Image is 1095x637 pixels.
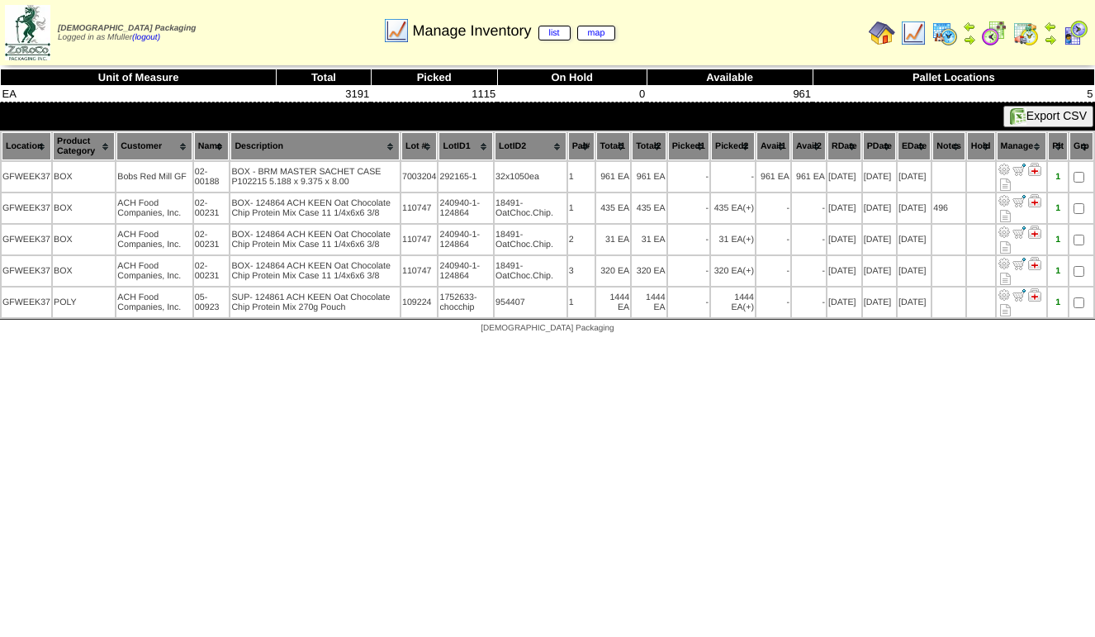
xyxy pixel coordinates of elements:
td: 1752633-chocchip [438,288,493,317]
td: BOX - BRM MASTER SACHET CASE P102215 5.188 x 9.375 x 8.00 [230,162,400,192]
td: 02-00188 [194,162,230,192]
th: Avail2 [792,132,826,160]
img: calendarcustomer.gif [1062,20,1088,46]
th: Grp [1069,132,1093,160]
img: Adjust [998,257,1011,270]
td: POLY [53,288,115,317]
i: Note [1000,178,1011,191]
img: Move [1012,194,1026,207]
td: 496 [932,193,965,223]
td: 5 [813,86,1094,102]
td: 1 [568,288,595,317]
td: 32x1050ea [495,162,566,192]
th: Lot # [401,132,438,160]
div: 1 [1049,203,1067,213]
td: - [711,162,755,192]
img: Adjust [998,163,1011,176]
i: Note [1000,273,1011,285]
td: 961 EA [792,162,826,192]
th: Total2 [632,132,666,160]
td: GFWEEK37 [2,162,51,192]
th: Picked1 [668,132,709,160]
td: 18491-OatChoc.Chip. [495,225,566,254]
td: 110747 [401,193,438,223]
td: [DATE] [827,162,861,192]
td: - [756,225,790,254]
img: calendarblend.gif [981,20,1007,46]
th: Manage [997,132,1047,160]
th: Avail1 [756,132,790,160]
div: 1 [1049,297,1067,307]
i: Note [1000,304,1011,316]
div: (+) [743,266,754,276]
td: 31 EA [711,225,755,254]
td: 292165-1 [438,162,493,192]
td: BOX- 124864 ACH KEEN Oat Chocolate Chip Protein Mix Case 11 1/4x6x6 3/8 [230,256,400,286]
td: [DATE] [898,225,931,254]
img: Move [1012,226,1026,239]
img: Move [1012,257,1026,270]
td: 05-00923 [194,288,230,317]
td: BOX [53,225,115,254]
img: Move [1012,288,1026,302]
td: [DATE] [863,193,896,223]
th: Pallet Locations [813,69,1094,86]
td: 110747 [401,256,438,286]
i: Note [1000,210,1011,222]
td: ACH Food Companies, Inc. [116,256,192,286]
img: arrowleft.gif [1044,20,1057,33]
td: 1115 [371,86,497,102]
img: line_graph.gif [383,17,410,44]
td: GFWEEK37 [2,225,51,254]
td: 1 [568,193,595,223]
td: 961 EA [632,162,666,192]
a: list [538,26,571,40]
td: BOX- 124864 ACH KEEN Oat Chocolate Chip Protein Mix Case 11 1/4x6x6 3/8 [230,193,400,223]
div: 1 [1049,235,1067,245]
img: zoroco-logo-small.webp [5,5,50,60]
td: 435 EA [596,193,631,223]
span: [DEMOGRAPHIC_DATA] Packaging [481,324,614,333]
td: ACH Food Companies, Inc. [116,193,192,223]
td: GFWEEK37 [2,256,51,286]
td: 02-00231 [194,193,230,223]
td: ACH Food Companies, Inc. [116,225,192,254]
td: - [756,288,790,317]
th: Location [2,132,51,160]
img: arrowright.gif [963,33,976,46]
td: 110747 [401,225,438,254]
td: - [668,162,709,192]
img: Manage Hold [1028,163,1041,176]
th: EDate [898,132,931,160]
img: calendarprod.gif [931,20,958,46]
td: 02-00231 [194,256,230,286]
td: - [756,193,790,223]
td: BOX [53,193,115,223]
td: 435 EA [632,193,666,223]
td: 961 EA [756,162,790,192]
td: 240940-1-124864 [438,225,493,254]
td: 18491-OatChoc.Chip. [495,256,566,286]
div: 1 [1049,172,1067,182]
td: BOX [53,162,115,192]
td: ACH Food Companies, Inc. [116,288,192,317]
button: Export CSV [1003,106,1093,127]
td: [DATE] [827,193,861,223]
img: Move [1012,163,1026,176]
th: Unit of Measure [1,69,277,86]
th: Hold [967,132,995,160]
th: PDate [863,132,896,160]
th: Name [194,132,230,160]
span: [DEMOGRAPHIC_DATA] Packaging [58,24,196,33]
th: Pal# [568,132,595,160]
td: 109224 [401,288,438,317]
td: 435 EA [711,193,755,223]
td: 1444 EA [596,288,631,317]
img: Manage Hold [1028,288,1041,302]
a: map [577,26,616,40]
img: Manage Hold [1028,226,1041,239]
span: Manage Inventory [412,22,615,40]
td: 3191 [277,86,371,102]
td: [DATE] [863,256,896,286]
td: - [668,288,709,317]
